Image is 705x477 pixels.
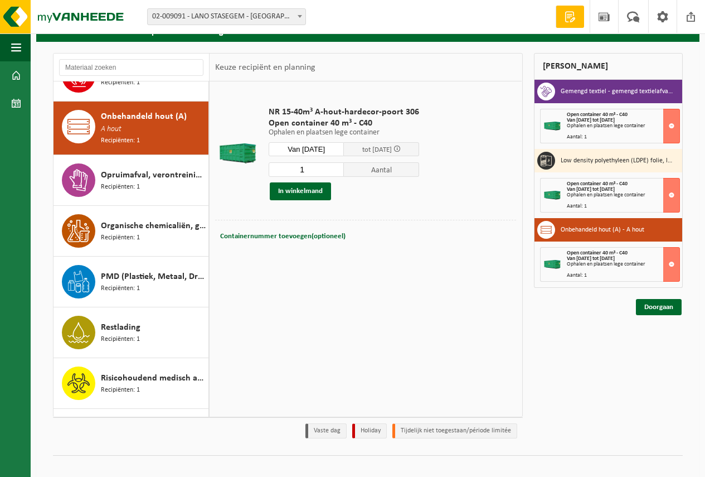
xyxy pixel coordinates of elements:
[101,334,140,345] span: Recipiënten: 1
[101,110,187,123] span: Onbehandeld hout (A)
[352,423,387,439] li: Holiday
[269,118,419,129] span: Open container 40 m³ - C40
[101,270,206,283] span: PMD (Plastiek, Metaal, Drankkartons) (bedrijven)
[567,204,680,209] div: Aantal: 1
[561,152,674,170] h3: Low density polyethyleen (LDPE) folie, los, naturel/gekleurd (80/20) - plastiekfolie gekleurd
[362,146,392,153] span: tot [DATE]
[101,136,140,146] span: Recipiënten: 1
[561,83,674,100] h3: Gemengd textiel - gemengd textielafval (HCA)
[101,233,140,243] span: Recipiënten: 1
[636,299,682,315] a: Doorgaan
[101,372,206,385] span: Risicohoudend medisch afval
[101,321,140,334] span: Restlading
[567,112,628,118] span: Open container 40 m³ - C40
[54,358,209,409] button: Risicohoudend medisch afval Recipiënten: 1
[101,182,140,192] span: Recipiënten: 1
[101,168,206,182] span: Opruimafval, verontreinigd met olie
[567,186,615,192] strong: Van [DATE] tot [DATE]
[101,123,121,136] span: A hout
[101,219,206,233] span: Organische chemicaliën, gevaarlijk vloeibaar in kleinverpakking
[561,221,644,239] h3: Onbehandeld hout (A) - A hout
[567,262,680,267] div: Ophalen en plaatsen lege container
[148,9,305,25] span: 02-009091 - LANO STASEGEM - HARELBEKE
[101,283,140,294] span: Recipiënten: 1
[147,8,306,25] span: 02-009091 - LANO STASEGEM - HARELBEKE
[567,256,615,262] strong: Van [DATE] tot [DATE]
[59,59,203,76] input: Materiaal zoeken
[567,117,615,123] strong: Van [DATE] tot [DATE]
[54,307,209,358] button: Restlading Recipiënten: 1
[567,181,628,187] span: Open container 40 m³ - C40
[54,206,209,257] button: Organische chemicaliën, gevaarlijk vloeibaar in kleinverpakking Recipiënten: 1
[344,162,419,177] span: Aantal
[567,123,680,129] div: Ophalen en plaatsen lege container
[534,53,683,80] div: [PERSON_NAME]
[210,54,321,81] div: Keuze recipiënt en planning
[567,192,680,198] div: Ophalen en plaatsen lege container
[269,129,419,137] p: Ophalen en plaatsen lege container
[269,142,344,156] input: Selecteer datum
[269,107,419,118] span: NR 15-40m³ A-hout-hardecor-poort 306
[101,385,140,396] span: Recipiënten: 1
[567,273,680,278] div: Aantal: 1
[219,229,347,244] button: Containernummer toevoegen(optioneel)
[54,155,209,206] button: Opruimafval, verontreinigd met olie Recipiënten: 1
[220,233,346,240] span: Containernummer toevoegen(optioneel)
[101,78,140,88] span: Recipiënten: 1
[567,250,628,256] span: Open container 40 m³ - C40
[305,423,347,439] li: Vaste dag
[270,182,331,200] button: In winkelmand
[392,423,517,439] li: Tijdelijk niet toegestaan/période limitée
[54,257,209,307] button: PMD (Plastiek, Metaal, Drankkartons) (bedrijven) Recipiënten: 1
[567,134,680,140] div: Aantal: 1
[54,102,209,155] button: Onbehandeld hout (A) A hout Recipiënten: 1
